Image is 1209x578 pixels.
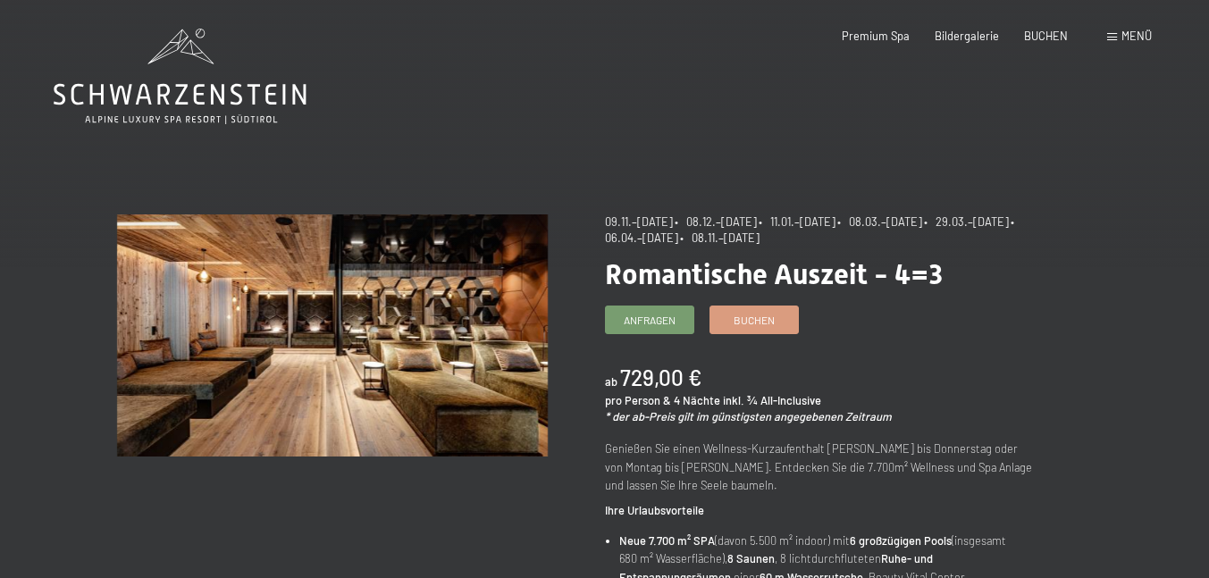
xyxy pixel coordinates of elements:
[619,533,715,548] strong: Neue 7.700 m² SPA
[924,214,1009,229] span: • 29.03.–[DATE]
[680,230,760,245] span: • 08.11.–[DATE]
[837,214,922,229] span: • 08.03.–[DATE]
[1121,29,1152,43] span: Menü
[605,409,892,423] em: * der ab-Preis gilt im günstigsten angegebenen Zeitraum
[624,313,676,328] span: Anfragen
[605,440,1036,494] p: Genießen Sie einen Wellness-Kurzaufenthalt [PERSON_NAME] bis Donnerstag oder von Montag bis [PERS...
[117,214,548,457] img: Romantische Auszeit - 4=3
[605,374,617,389] span: ab
[710,306,798,333] a: Buchen
[1024,29,1068,43] a: BUCHEN
[850,533,952,548] strong: 6 großzügigen Pools
[723,393,821,407] span: inkl. ¾ All-Inclusive
[935,29,999,43] a: Bildergalerie
[605,503,704,517] strong: Ihre Urlaubsvorteile
[675,214,757,229] span: • 08.12.–[DATE]
[674,393,720,407] span: 4 Nächte
[605,214,1020,245] span: • 06.04.–[DATE]
[606,306,693,333] a: Anfragen
[734,313,775,328] span: Buchen
[605,257,943,291] span: Romantische Auszeit - 4=3
[727,551,775,565] strong: 8 Saunen
[842,29,910,43] a: Premium Spa
[620,364,701,390] b: 729,00 €
[759,214,835,229] span: • 11.01.–[DATE]
[605,214,673,229] span: 09.11.–[DATE]
[605,393,671,407] span: pro Person &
